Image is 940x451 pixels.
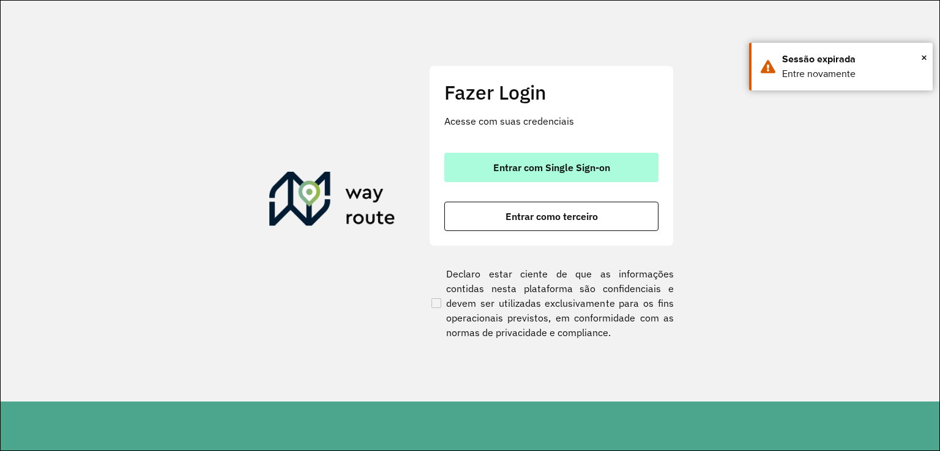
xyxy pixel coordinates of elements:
button: Close [921,48,927,67]
button: button [444,153,658,182]
span: × [921,48,927,67]
label: Declaro estar ciente de que as informações contidas nesta plataforma são confidenciais e devem se... [429,266,674,340]
button: button [444,202,658,231]
h2: Fazer Login [444,81,658,104]
img: Roteirizador AmbevTech [269,172,395,230]
span: Entrar como terceiro [505,211,598,221]
span: Entrar com Single Sign-on [493,163,610,172]
p: Acesse com suas credenciais [444,114,658,128]
div: Entre novamente [782,67,923,81]
div: Sessão expirada [782,52,923,67]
